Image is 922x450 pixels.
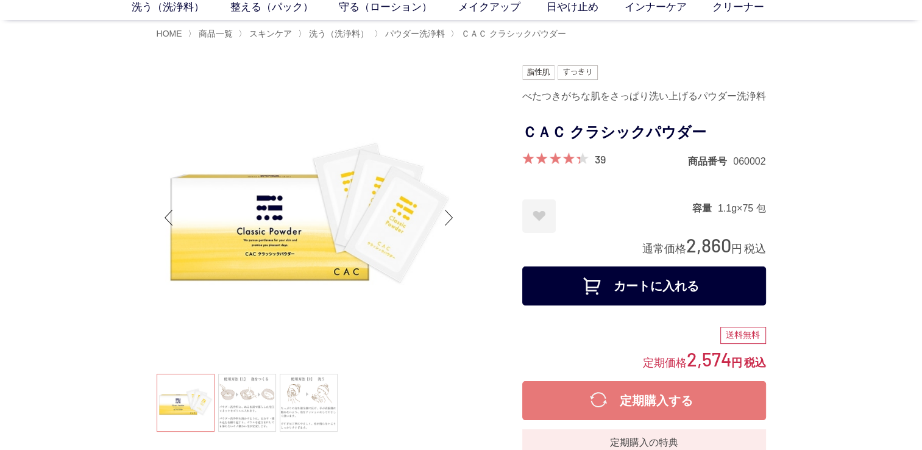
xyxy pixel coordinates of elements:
span: 通常価格 [642,243,686,255]
a: HOME [157,29,182,38]
div: Previous slide [157,193,181,242]
button: カートに入れる [522,266,766,305]
h1: ＣＡＣ クラシックパウダー [522,119,766,146]
dt: 容量 [692,202,718,215]
img: すっきり [558,65,598,80]
div: 定期購入の特典 [527,435,761,450]
li: 〉 [298,28,372,40]
span: スキンケア [249,29,292,38]
dd: 1.1g×75 包 [718,202,766,215]
span: 円 [731,243,742,255]
a: 商品一覧 [196,29,233,38]
a: 洗う（洗浄料） [307,29,369,38]
img: ＣＡＣ クラシックパウダー [157,65,461,370]
button: 定期購入する [522,381,766,420]
img: 脂性肌 [522,65,555,80]
span: ＣＡＣ クラシックパウダー [461,29,566,38]
span: 税込 [744,243,766,255]
a: スキンケア [247,29,292,38]
div: Next slide [437,193,461,242]
li: 〉 [374,28,448,40]
li: 〉 [188,28,236,40]
span: 円 [731,357,742,369]
span: 定期価格 [643,355,687,369]
a: 39 [595,152,606,166]
span: 2,860 [686,234,731,256]
dt: 商品番号 [688,155,733,168]
div: 送料無料 [720,327,766,344]
span: 商品一覧 [199,29,233,38]
a: お気に入りに登録する [522,199,556,233]
a: ＣＡＣ クラシックパウダー [459,29,566,38]
span: 洗う（洗浄料） [309,29,369,38]
span: パウダー洗浄料 [385,29,445,38]
span: 税込 [744,357,766,369]
a: パウダー洗浄料 [383,29,445,38]
div: べたつきがちな肌をさっぱり洗い上げるパウダー洗浄料 [522,86,766,107]
li: 〉 [238,28,295,40]
li: 〉 [450,28,569,40]
dd: 060002 [733,155,765,168]
span: 2,574 [687,348,731,370]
